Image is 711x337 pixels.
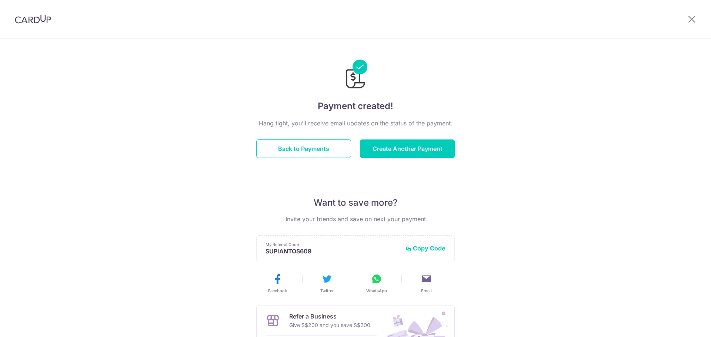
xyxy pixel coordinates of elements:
[256,100,455,113] h4: Payment created!
[320,288,334,294] span: Twitter
[360,139,455,158] button: Create Another Payment
[256,139,351,158] button: Back to Payments
[256,215,455,223] p: Invite your friends and save on next your payment
[366,288,387,294] span: WhatsApp
[404,273,448,294] button: Email
[15,15,51,24] img: CardUp
[289,312,370,321] p: Refer a Business
[256,273,299,294] button: Facebook
[256,197,455,209] p: Want to save more?
[344,60,367,91] img: Payments
[256,119,455,128] p: Hang tight, you’ll receive email updates on the status of the payment.
[268,288,287,294] span: Facebook
[289,321,370,330] p: Give S$200 and you save S$200
[355,273,398,294] button: WhatsApp
[266,247,400,255] p: SUPIANTOS609
[305,273,349,294] button: Twitter
[405,245,445,252] button: Copy Code
[266,242,400,247] p: My Referral Code
[421,288,432,294] span: Email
